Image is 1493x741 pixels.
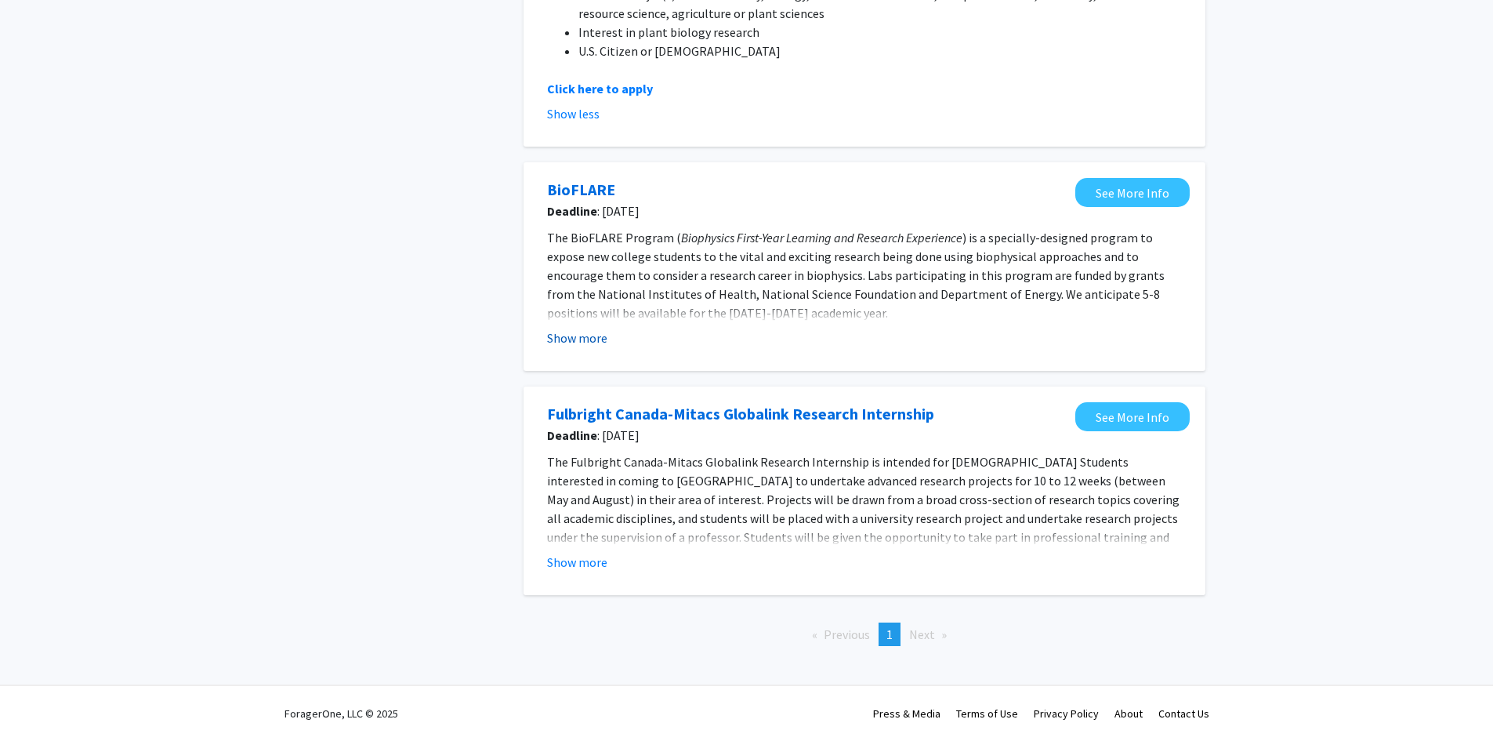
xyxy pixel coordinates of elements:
iframe: Chat [12,670,67,729]
button: Show more [547,553,607,572]
span: Next [909,627,935,642]
span: 1 [886,627,893,642]
a: Contact Us [1158,706,1209,721]
b: Deadline [547,203,597,219]
a: Privacy Policy [1034,706,1099,721]
button: Show more [547,329,607,347]
li: Interest in plant biology research [578,23,1182,42]
a: Press & Media [873,706,940,721]
b: Deadline [547,427,597,443]
em: Biophysics First-Year Learning and Research Experience [681,230,962,245]
a: About [1114,706,1143,721]
a: Opens in a new tab [547,402,934,426]
a: Opens in a new tab [1075,178,1190,207]
ul: Pagination [524,623,1205,646]
li: U.S. Citizen or [DEMOGRAPHIC_DATA] [578,42,1182,60]
span: ) is a specially-designed program to expose new college students to the vital and exciting resear... [547,230,1165,321]
a: Terms of Use [956,706,1018,721]
span: The BioFLARE Program ( [547,230,681,245]
div: ForagerOne, LLC © 2025 [284,686,398,741]
span: : [DATE] [547,426,1067,445]
span: : [DATE] [547,202,1067,220]
button: Show less [547,104,600,123]
span: The Fulbright Canada-Mitacs Globalink Research Internship is intended for [DEMOGRAPHIC_DATA] Stud... [547,454,1180,564]
a: Opens in a new tab [1075,402,1190,431]
a: Opens in a new tab [547,178,615,202]
span: Previous [824,627,870,642]
a: Click here to apply [547,81,653,96]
